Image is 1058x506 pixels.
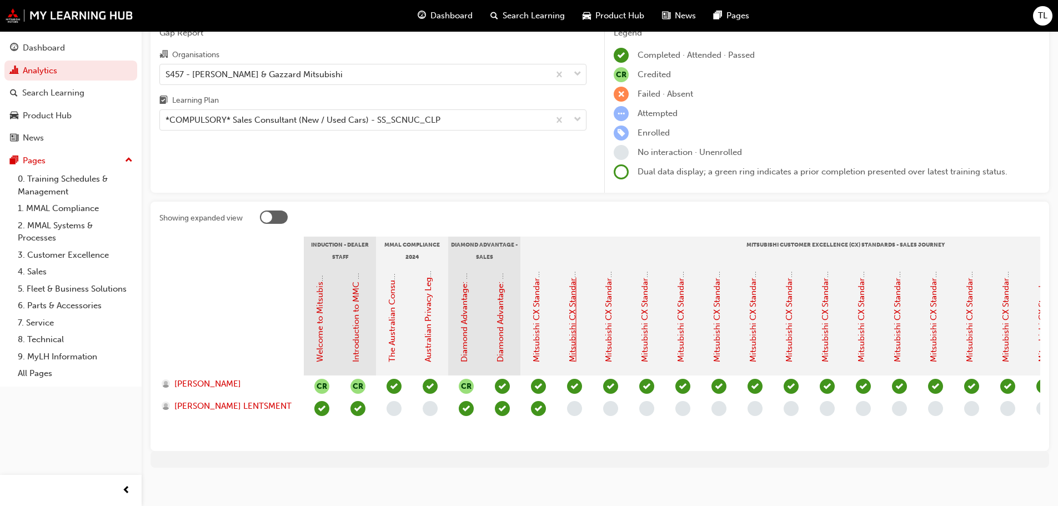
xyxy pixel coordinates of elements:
[13,171,137,200] a: 0. Training Schedules & Management
[711,379,726,394] span: learningRecordVerb_PASS-icon
[314,401,329,416] span: learningRecordVerb_COMPLETE-icon
[418,9,426,23] span: guage-icon
[614,126,629,141] span: learningRecordVerb_ENROLL-icon
[1036,379,1051,394] span: learningRecordVerb_PASS-icon
[10,111,18,121] span: car-icon
[423,379,438,394] span: learningRecordVerb_PASS-icon
[409,4,482,27] a: guage-iconDashboard
[10,43,18,53] span: guage-icon
[23,132,44,144] div: News
[639,379,654,394] span: learningRecordVerb_PASS-icon
[705,4,758,27] a: pages-iconPages
[23,42,65,54] div: Dashboard
[13,200,137,217] a: 1. MMAL Compliance
[13,280,137,298] a: 5. Fleet & Business Solutions
[784,401,799,416] span: learningRecordVerb_NONE-icon
[892,401,907,416] span: learningRecordVerb_NONE-icon
[423,401,438,416] span: learningRecordVerb_NONE-icon
[638,89,693,99] span: Failed · Absent
[614,145,629,160] span: learningRecordVerb_NONE-icon
[13,297,137,314] a: 6. Parts & Accessories
[376,237,448,264] div: MMAL Compliance 2024
[638,128,670,138] span: Enrolled
[4,151,137,171] button: Pages
[314,379,329,394] button: null-icon
[1000,379,1015,394] span: learningRecordVerb_PASS-icon
[159,27,586,39] span: Gap Report
[928,401,943,416] span: learningRecordVerb_NONE-icon
[13,314,137,332] a: 7. Service
[159,96,168,106] span: learningplan-icon
[10,133,18,143] span: news-icon
[675,401,690,416] span: learningRecordVerb_NONE-icon
[614,106,629,121] span: learningRecordVerb_ATTEMPT-icon
[531,401,546,416] span: learningRecordVerb_PASS-icon
[23,109,72,122] div: Product Hub
[928,379,943,394] span: learningRecordVerb_PASS-icon
[159,50,168,60] span: organisation-icon
[430,9,473,22] span: Dashboard
[964,401,979,416] span: learningRecordVerb_NONE-icon
[503,9,565,22] span: Search Learning
[459,401,474,416] span: learningRecordVerb_PASS-icon
[22,87,84,99] div: Search Learning
[574,67,581,82] span: down-icon
[748,401,763,416] span: learningRecordVerb_NONE-icon
[350,401,365,416] span: learningRecordVerb_PASS-icon
[638,167,1007,177] span: Dual data display; a green ring indicates a prior completion presented over latest training status.
[174,400,292,413] span: [PERSON_NAME] LENTSMENT
[638,108,678,118] span: Attempted
[1036,401,1051,416] span: learningRecordVerb_NONE-icon
[387,401,402,416] span: learningRecordVerb_NONE-icon
[675,379,690,394] span: learningRecordVerb_PASS-icon
[574,113,581,127] span: down-icon
[1038,9,1047,22] span: TL
[387,379,402,394] span: learningRecordVerb_PASS-icon
[856,379,871,394] span: learningRecordVerb_PASS-icon
[350,379,365,394] button: null-icon
[675,9,696,22] span: News
[964,379,979,394] span: learningRecordVerb_PASS-icon
[603,379,618,394] span: learningRecordVerb_PASS-icon
[482,4,574,27] a: search-iconSearch Learning
[172,49,219,61] div: Organisations
[166,68,343,81] div: S457 - [PERSON_NAME] & Gazzard Mitsubishi
[711,401,726,416] span: learningRecordVerb_NONE-icon
[662,9,670,23] span: news-icon
[13,348,137,365] a: 9. MyLH Information
[4,106,137,126] a: Product Hub
[714,9,722,23] span: pages-icon
[495,401,510,416] span: learningRecordVerb_PASS-icon
[4,128,137,148] a: News
[6,8,133,23] a: mmal
[595,9,644,22] span: Product Hub
[13,247,137,264] a: 3. Customer Excellence
[639,401,654,416] span: learningRecordVerb_NONE-icon
[495,379,510,394] span: learningRecordVerb_PASS-icon
[567,401,582,416] span: learningRecordVerb_NONE-icon
[892,379,907,394] span: learningRecordVerb_PASS-icon
[10,88,18,98] span: search-icon
[531,213,541,362] a: Mitsubishi CX Standards - Introduction
[495,226,505,362] a: Diamond Advantage: Sales Training
[13,365,137,382] a: All Pages
[122,484,131,498] span: prev-icon
[614,48,629,63] span: learningRecordVerb_COMPLETE-icon
[614,67,629,82] span: null-icon
[820,401,835,416] span: learningRecordVerb_NONE-icon
[1033,6,1052,26] button: TL
[574,4,653,27] a: car-iconProduct Hub
[13,217,137,247] a: 2. MMAL Systems & Processes
[614,27,1040,39] div: Legend
[653,4,705,27] a: news-iconNews
[726,9,749,22] span: Pages
[4,61,137,81] a: Analytics
[567,379,582,394] span: learningRecordVerb_PASS-icon
[304,237,376,264] div: Induction - Dealer Staff
[638,69,671,79] span: Credited
[603,401,618,416] span: learningRecordVerb_NONE-icon
[4,36,137,151] button: DashboardAnalyticsSearch LearningProduct HubNews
